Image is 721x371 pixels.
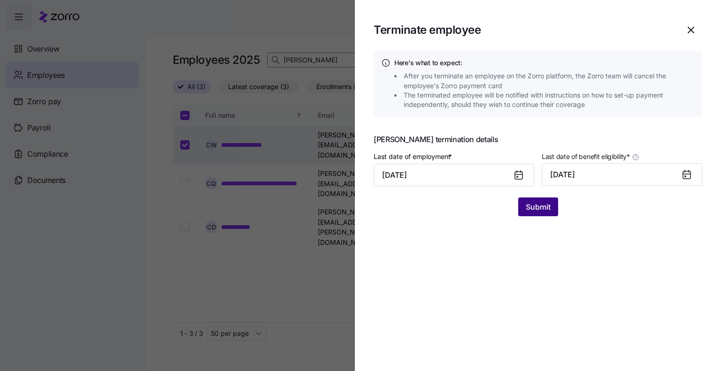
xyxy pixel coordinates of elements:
[542,163,702,186] button: [DATE]
[374,23,672,37] h1: Terminate employee
[404,71,698,91] span: After you terminate an employee on the Zorro platform, the Zorro team will cancel the employee's ...
[374,164,534,186] input: MM/DD/YYYY
[404,91,698,110] span: The terminated employee will be notified with instructions on how to set-up payment independently...
[542,152,630,161] span: Last date of benefit eligibility *
[526,201,551,212] span: Submit
[374,136,702,143] span: [PERSON_NAME] termination details
[394,58,695,68] h4: Here's what to expect:
[518,197,558,216] button: Submit
[374,151,454,162] label: Last date of employment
